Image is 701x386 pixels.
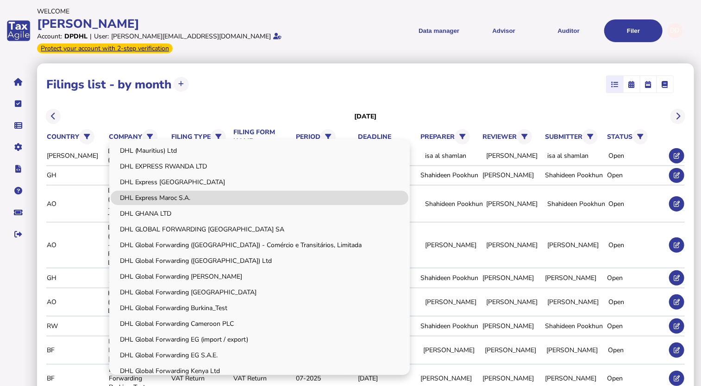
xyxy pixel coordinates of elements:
[171,127,231,146] th: filing type
[670,109,686,124] button: Next
[420,171,480,180] div: Shahideen Pookhun
[37,44,173,53] div: From Oct 1, 2025, 2-step verification will be required to login. Set it up now...
[547,199,605,208] div: Shahideen Pookhun
[547,298,605,306] div: [PERSON_NAME]
[9,137,28,157] button: Manage settings
[111,269,408,284] a: DHL Global Forwarding [PERSON_NAME]
[108,223,177,267] div: DHL INTERNATIONAL ([GEOGRAPHIC_DATA]) -TRANSPORTADORES RAPIDOS (SU), LIMITADA
[295,127,356,146] th: period
[669,237,684,253] button: Edit
[296,374,355,383] div: 07-2025
[47,346,105,355] div: BF
[111,222,408,237] a: DHL GLOBAL FORWARDING [GEOGRAPHIC_DATA] SA
[657,76,673,93] mat-button-toggle: Ledger
[640,76,657,93] mat-button-toggle: Calendar week view
[669,196,684,212] button: Edit
[47,199,105,208] div: AO
[669,148,684,163] button: Edit
[108,289,177,315] div: Hull, Blyth ([GEOGRAPHIC_DATA]) Ltd. (Angolan branch)
[111,238,408,252] a: DHL Global Forwarding ([GEOGRAPHIC_DATA]) - Comércio e Transitários, Limitada
[47,298,105,306] div: AO
[111,191,408,205] a: DHL Express Maroc S.A.
[608,151,666,160] div: Open
[273,33,282,39] i: Email verified
[37,7,348,16] div: Welcome
[669,318,684,334] button: Edit
[111,143,408,158] a: DHL (Mauritius) Ltd
[358,132,418,142] th: deadline
[355,112,377,121] h3: [DATE]
[425,241,483,249] div: [PERSON_NAME]
[9,72,28,92] button: Home
[545,171,604,180] div: Shahideen Pookhun
[174,77,189,92] button: Upload transactions
[669,342,684,358] button: Edit
[608,199,666,208] div: Open
[607,274,667,282] div: Open
[517,129,532,144] button: Filter
[425,151,483,160] div: isa al shamlan
[47,374,106,383] div: BF
[109,127,169,146] th: company
[607,374,667,383] div: Open
[669,371,684,386] button: Edit
[37,32,62,41] div: Account:
[46,76,171,93] h1: Filings list - by month
[483,322,542,330] div: [PERSON_NAME]
[410,19,468,42] button: Shows a dropdown of Data manager options
[352,19,663,42] menu: navigate products
[486,298,544,306] div: [PERSON_NAME]
[111,254,408,268] a: DHL Global Forwarding ([GEOGRAPHIC_DATA]) Ltd
[420,127,480,146] th: preparer
[608,346,666,355] div: Open
[9,159,28,179] button: Developer hub links
[211,129,226,144] button: Filter
[111,206,408,221] a: DHL GHANA LTD
[607,127,667,146] th: status
[607,322,667,330] div: Open
[425,199,483,208] div: Shahideen Pookhun
[47,241,105,249] div: AO
[171,374,231,383] div: VAT Return
[46,109,61,124] button: Previous
[633,129,648,144] button: Filter
[9,224,28,244] button: Sign out
[424,346,482,355] div: [PERSON_NAME]
[358,374,418,383] div: [DATE]
[37,16,348,32] div: [PERSON_NAME]
[111,175,408,189] a: DHL Express [GEOGRAPHIC_DATA]
[545,127,605,146] th: submitter
[111,301,408,315] a: DHL Global Forwarding Burkina_Test
[539,19,598,42] button: Auditor
[623,76,640,93] mat-button-toggle: Calendar month view
[111,285,408,299] a: DHL Global Forwarding [GEOGRAPHIC_DATA]
[47,322,106,330] div: RW
[9,94,28,113] button: Tasks
[604,19,663,42] button: Filer
[46,127,106,146] th: country
[79,129,94,144] button: Filter
[669,270,684,286] button: Edit
[582,129,598,144] button: Filter
[486,151,544,160] div: [PERSON_NAME]
[47,171,106,180] div: GH
[486,241,544,249] div: [PERSON_NAME]
[545,374,604,383] div: [PERSON_NAME]
[547,241,605,249] div: [PERSON_NAME]
[475,19,533,42] button: Shows a dropdown of VAT Advisor options
[47,151,105,160] div: [PERSON_NAME]
[483,171,542,180] div: [PERSON_NAME]
[420,274,480,282] div: Shahideen Pookhun
[455,129,470,144] button: Filter
[9,181,28,200] button: Help pages
[547,151,605,160] div: isa al shamlan
[546,346,605,355] div: [PERSON_NAME]
[108,186,177,221] div: DHL Global Forwarding ([GEOGRAPHIC_DATA]) - Comércio e Transitários, Limitada
[608,298,666,306] div: Open
[607,76,623,93] mat-button-toggle: List view
[545,322,604,330] div: Shahideen Pookhun
[669,294,684,310] button: Edit
[234,374,293,383] div: VAT Return
[607,171,667,180] div: Open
